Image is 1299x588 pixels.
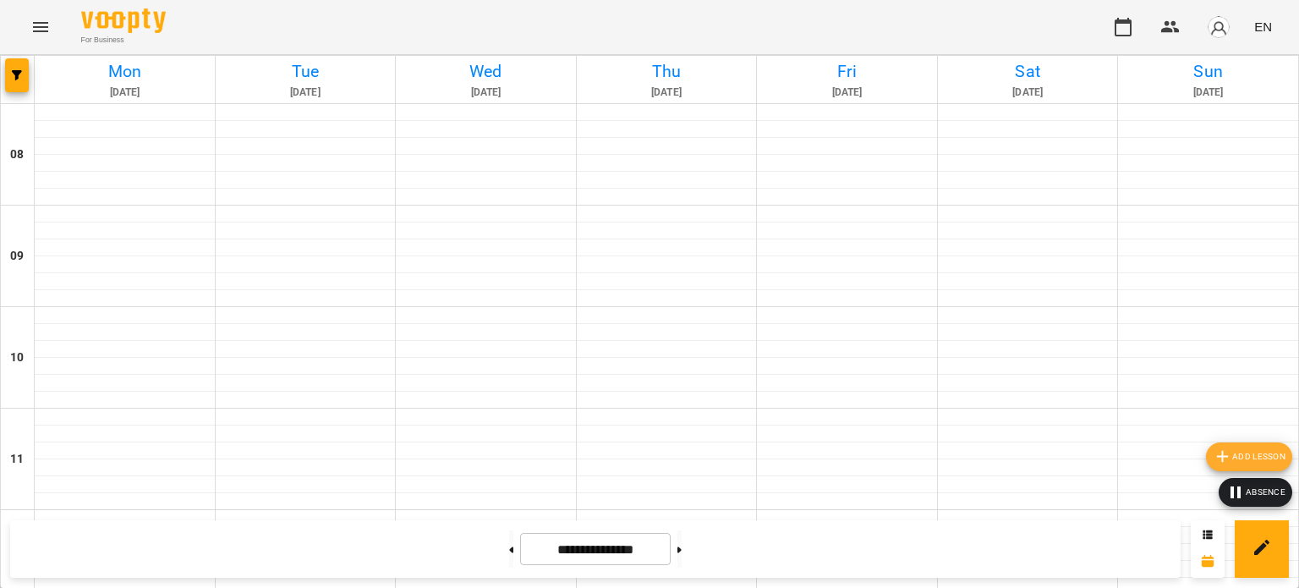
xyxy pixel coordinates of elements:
[579,85,754,101] h6: [DATE]
[218,85,393,101] h6: [DATE]
[10,349,24,367] h6: 10
[1219,478,1292,507] button: Absence
[20,7,61,47] button: Menu
[940,85,1115,101] h6: [DATE]
[579,58,754,85] h6: Thu
[37,85,212,101] h6: [DATE]
[1121,85,1296,101] h6: [DATE]
[1254,18,1272,36] span: EN
[940,58,1115,85] h6: Sat
[81,35,166,46] span: For Business
[10,450,24,469] h6: 11
[81,8,166,33] img: Voopty Logo
[37,58,212,85] h6: Mon
[10,146,24,164] h6: 08
[1207,15,1230,39] img: avatar_s.png
[1225,482,1285,503] span: Absence
[759,58,935,85] h6: Fri
[10,247,24,266] h6: 09
[218,58,393,85] h6: Tue
[1121,58,1296,85] h6: Sun
[1206,442,1292,471] button: Add lesson
[1213,447,1285,467] span: Add lesson
[398,58,573,85] h6: Wed
[398,85,573,101] h6: [DATE]
[759,85,935,101] h6: [DATE]
[1247,11,1279,42] button: EN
